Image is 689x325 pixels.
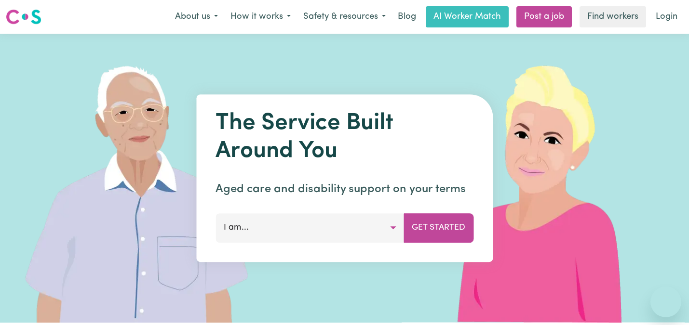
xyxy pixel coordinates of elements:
p: Aged care and disability support on your terms [216,181,473,198]
a: Post a job [516,6,572,27]
iframe: Button to launch messaging window [650,286,681,317]
button: How it works [224,7,297,27]
a: AI Worker Match [426,6,509,27]
button: About us [169,7,224,27]
img: Careseekers logo [6,8,41,26]
button: I am... [216,213,404,242]
h1: The Service Built Around You [216,110,473,165]
a: Blog [392,6,422,27]
a: Login [650,6,683,27]
a: Careseekers logo [6,6,41,28]
a: Find workers [580,6,646,27]
button: Safety & resources [297,7,392,27]
button: Get Started [404,213,473,242]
